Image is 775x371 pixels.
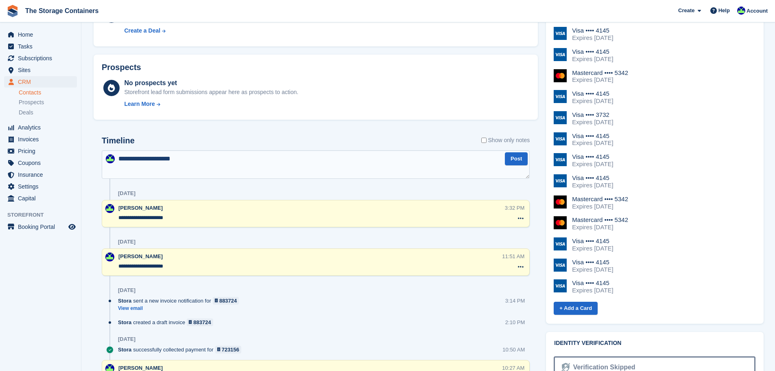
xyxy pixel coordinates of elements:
[572,203,628,210] div: Expires [DATE]
[219,297,237,305] div: 883724
[572,48,613,55] div: Visa •••• 4145
[554,174,567,187] img: Visa Logo
[572,224,628,231] div: Expires [DATE]
[737,7,745,15] img: Stacy Williams
[118,297,131,305] span: Stora
[572,34,613,42] div: Expires [DATE]
[118,305,243,312] a: View email
[22,4,102,18] a: The Storage Containers
[106,154,115,163] img: Stacy Williams
[118,253,163,259] span: [PERSON_NAME]
[4,134,77,145] a: menu
[481,136,530,145] label: Show only notes
[105,252,114,261] img: Stacy Williams
[18,64,67,76] span: Sites
[718,7,730,15] span: Help
[554,132,567,145] img: Visa Logo
[554,259,567,272] img: Visa Logo
[554,216,567,229] img: Mastercard Logo
[187,318,213,326] a: 883724
[19,98,77,107] a: Prospects
[102,63,141,72] h2: Prospects
[747,7,768,15] span: Account
[7,5,19,17] img: stora-icon-8386f47178a22dfd0bd8f6a31ec36ba5ce8667c1dd55bd0f319d3a0aa187defe.svg
[222,346,239,353] div: 723156
[4,122,77,133] a: menu
[118,297,243,305] div: sent a new invoice notification for
[18,134,67,145] span: Invoices
[554,302,598,315] a: + Add a Card
[554,153,567,166] img: Visa Logo
[572,279,613,287] div: Visa •••• 4145
[502,346,525,353] div: 10:50 AM
[193,318,211,326] div: 883724
[118,336,135,342] div: [DATE]
[18,29,67,40] span: Home
[18,53,67,64] span: Subscriptions
[572,55,613,63] div: Expires [DATE]
[18,122,67,133] span: Analytics
[572,245,613,252] div: Expires [DATE]
[118,190,135,197] div: [DATE]
[124,78,298,88] div: No prospects yet
[554,195,567,209] img: Mastercard Logo
[124,88,298,97] div: Storefront lead form submissions appear here as prospects to action.
[118,346,131,353] span: Stora
[572,287,613,294] div: Expires [DATE]
[4,145,77,157] a: menu
[18,76,67,88] span: CRM
[572,216,628,224] div: Mastercard •••• 5342
[118,205,163,211] span: [PERSON_NAME]
[572,119,613,126] div: Expires [DATE]
[678,7,694,15] span: Create
[572,97,613,105] div: Expires [DATE]
[4,193,77,204] a: menu
[572,266,613,273] div: Expires [DATE]
[505,152,528,166] button: Post
[118,346,245,353] div: successfully collected payment for
[572,111,613,119] div: Visa •••• 3732
[4,76,77,88] a: menu
[572,160,613,168] div: Expires [DATE]
[4,41,77,52] a: menu
[105,204,114,213] img: Stacy Williams
[4,221,77,233] a: menu
[554,27,567,40] img: Visa Logo
[18,157,67,169] span: Coupons
[102,136,135,145] h2: Timeline
[505,204,524,212] div: 3:32 PM
[124,100,298,108] a: Learn More
[554,111,567,124] img: Visa Logo
[124,26,295,35] a: Create a Deal
[118,318,217,326] div: created a draft invoice
[572,237,613,245] div: Visa •••• 4145
[572,132,613,140] div: Visa •••• 4145
[118,365,163,371] span: [PERSON_NAME]
[18,41,67,52] span: Tasks
[215,346,242,353] a: 723156
[4,64,77,76] a: menu
[67,222,77,232] a: Preview store
[572,259,613,266] div: Visa •••• 4145
[572,90,613,97] div: Visa •••• 4145
[213,297,239,305] a: 883724
[18,193,67,204] span: Capital
[554,48,567,61] img: Visa Logo
[19,109,33,116] span: Deals
[502,252,524,260] div: 11:51 AM
[18,169,67,180] span: Insurance
[572,195,628,203] div: Mastercard •••• 5342
[118,318,131,326] span: Stora
[554,90,567,103] img: Visa Logo
[554,279,567,292] img: Visa Logo
[505,318,525,326] div: 2:10 PM
[572,69,628,77] div: Mastercard •••• 5342
[4,181,77,192] a: menu
[4,157,77,169] a: menu
[124,26,160,35] div: Create a Deal
[572,27,613,34] div: Visa •••• 4145
[481,136,487,145] input: Show only notes
[554,340,755,347] h2: Identity verification
[7,211,81,219] span: Storefront
[18,181,67,192] span: Settings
